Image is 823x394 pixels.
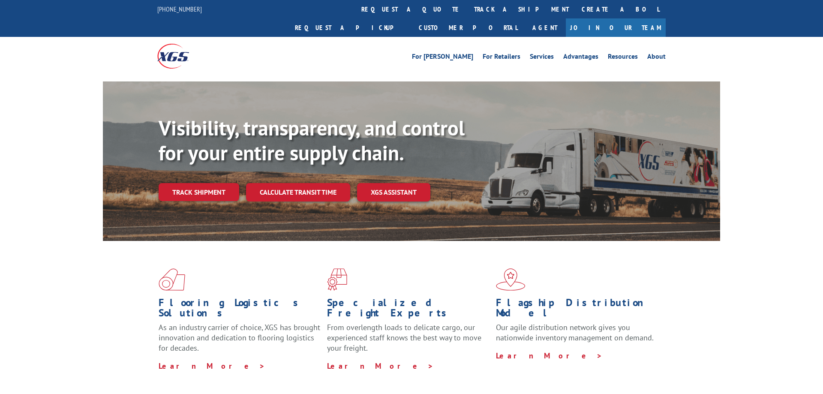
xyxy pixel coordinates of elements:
a: Learn More > [159,361,265,371]
p: From overlength loads to delicate cargo, our experienced staff knows the best way to move your fr... [327,322,489,361]
a: [PHONE_NUMBER] [157,5,202,13]
a: Request a pickup [288,18,412,37]
img: xgs-icon-total-supply-chain-intelligence-red [159,268,185,291]
a: Track shipment [159,183,239,201]
a: Calculate transit time [246,183,350,202]
span: Our agile distribution network gives you nationwide inventory management on demand. [496,322,654,343]
a: For [PERSON_NAME] [412,53,473,63]
img: xgs-icon-focused-on-flooring-red [327,268,347,291]
a: Learn More > [327,361,434,371]
b: Visibility, transparency, and control for your entire supply chain. [159,114,465,166]
h1: Flagship Distribution Model [496,298,658,322]
a: Join Our Team [566,18,666,37]
a: Customer Portal [412,18,524,37]
a: Learn More > [496,351,603,361]
a: Services [530,53,554,63]
h1: Specialized Freight Experts [327,298,489,322]
img: xgs-icon-flagship-distribution-model-red [496,268,526,291]
a: For Retailers [483,53,520,63]
h1: Flooring Logistics Solutions [159,298,321,322]
a: XGS ASSISTANT [357,183,430,202]
a: About [647,53,666,63]
a: Resources [608,53,638,63]
span: As an industry carrier of choice, XGS has brought innovation and dedication to flooring logistics... [159,322,320,353]
a: Agent [524,18,566,37]
a: Advantages [563,53,598,63]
